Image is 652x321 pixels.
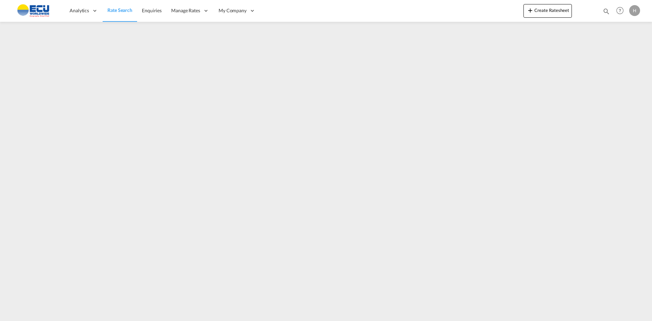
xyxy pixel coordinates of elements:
[614,5,626,16] span: Help
[10,3,56,18] img: 6cccb1402a9411edb762cf9624ab9cda.png
[603,7,610,18] div: icon-magnify
[142,7,162,13] span: Enquiries
[171,7,200,14] span: Manage Rates
[526,6,534,14] md-icon: icon-plus 400-fg
[219,7,247,14] span: My Company
[614,5,629,17] div: Help
[629,5,640,16] div: H
[523,4,572,18] button: icon-plus 400-fgCreate Ratesheet
[107,7,132,13] span: Rate Search
[70,7,89,14] span: Analytics
[603,7,610,15] md-icon: icon-magnify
